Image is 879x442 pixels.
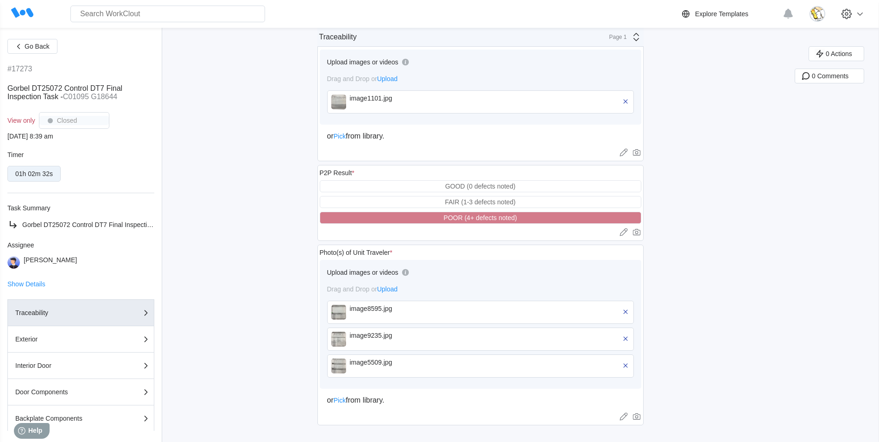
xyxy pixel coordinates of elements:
div: or from library. [327,396,634,404]
mark: G18644 [91,93,117,101]
div: Upload images or videos [327,269,398,276]
div: GOOD (0 defects noted) [445,183,516,190]
div: image5509.jpg [350,359,456,366]
img: image8595.jpg [331,305,346,320]
button: 0 Actions [809,46,864,61]
img: image5509.jpg [331,359,346,373]
div: Exterior [15,336,108,342]
button: Interior Door [7,353,154,379]
div: Backplate Components [15,415,108,422]
span: Pick [334,133,346,140]
img: download.jpg [809,6,825,22]
span: Upload [377,285,398,293]
div: Task Summary [7,204,154,212]
span: Drag and Drop or [327,75,398,82]
button: Traceability [7,299,154,326]
div: POOR (4+ defects noted) [443,214,517,221]
div: image9235.jpg [350,332,456,339]
img: image1101.jpg [331,95,346,109]
div: Traceability [319,33,357,41]
a: Explore Templates [680,8,778,19]
div: Upload images or videos [327,58,398,66]
button: Exterior [7,326,154,353]
span: Gorbel DT25072 Control DT7 Final Inspection Task - [22,221,173,228]
span: Gorbel DT25072 Control DT7 Final Inspection Task - [7,84,122,101]
div: #17273 [7,65,32,73]
div: Assignee [7,241,154,249]
div: View only [7,117,35,124]
div: Door Components [15,389,108,395]
div: image1101.jpg [350,95,456,102]
div: 01h 02m 32s [15,170,53,177]
button: Go Back [7,39,57,54]
div: image8595.jpg [350,305,456,312]
div: or from library. [327,132,634,140]
div: Traceability [15,309,108,316]
span: 0 Actions [826,51,852,57]
div: Timer [7,151,154,158]
button: Backplate Components [7,405,154,432]
div: P2P Result [320,169,354,177]
span: Drag and Drop or [327,285,398,293]
button: Door Components [7,379,154,405]
img: image9235.jpg [331,332,346,347]
button: 0 Comments [795,69,864,83]
div: Photo(s) of Unit Traveler [320,249,392,256]
button: Show Details [7,281,45,287]
input: Search WorkClout [70,6,265,22]
span: Go Back [25,43,50,50]
div: Explore Templates [695,10,748,18]
span: Pick [334,397,346,404]
span: Upload [377,75,398,82]
div: [PERSON_NAME] [24,256,77,269]
div: Page 1 [604,34,627,40]
img: user-5.png [7,256,20,269]
div: [DATE] 8:39 am [7,133,154,140]
div: Interior Door [15,362,108,369]
a: Gorbel DT25072 Control DT7 Final Inspection Task - [7,219,154,230]
div: FAIR (1-3 defects noted) [445,198,516,206]
span: 0 Comments [812,73,848,79]
mark: C01095 [63,93,89,101]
